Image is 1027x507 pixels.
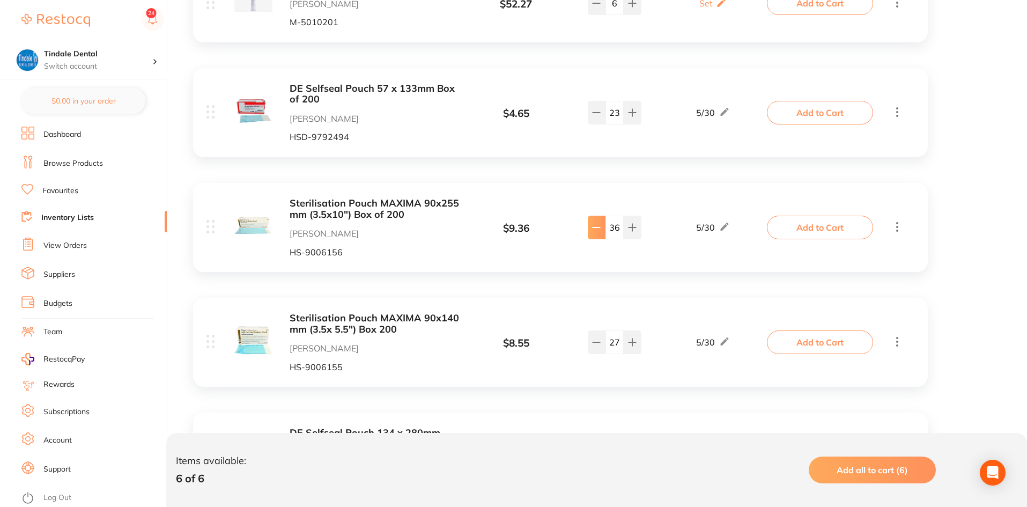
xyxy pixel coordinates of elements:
[290,313,460,335] button: Sterilisation Pouch MAXIMA 90x140 mm (3.5x 5.5") Box 200
[290,362,460,372] p: HS-9006155
[43,407,90,417] a: Subscriptions
[460,337,572,349] div: $ 8.55
[696,336,730,349] div: 5 / 30
[767,216,873,239] button: Add to Cart
[290,428,460,450] button: DE Selfseal Pouch 134 x 280mm Box of 200
[193,68,928,157] div: DE Selfseal Pouch 57 x 133mm Box of 200 [PERSON_NAME] HSD-9792494 $4.65 5/30Add to Cart
[193,183,928,272] div: Sterilisation Pouch MAXIMA 90x255 mm (3.5x10") Box of 200 [PERSON_NAME] HS-9006156 $9.36 5/30Add ...
[696,221,730,234] div: 5 / 30
[43,269,75,280] a: Suppliers
[234,321,272,359] img: NTUuanBn
[43,379,75,390] a: Rewards
[809,457,936,483] button: Add all to cart (6)
[21,8,90,33] a: Restocq Logo
[43,129,81,140] a: Dashboard
[234,92,272,130] img: NDk0LmpwZw
[43,240,87,251] a: View Orders
[234,207,272,245] img: NTYuanBn
[290,343,460,353] p: [PERSON_NAME]
[43,327,62,337] a: Team
[43,435,72,446] a: Account
[43,158,103,169] a: Browse Products
[42,186,78,196] a: Favourites
[460,108,572,120] div: $ 4.65
[43,493,71,503] a: Log Out
[290,132,460,142] p: HSD-9792494
[290,114,460,123] p: [PERSON_NAME]
[193,413,928,502] div: DE Selfseal Pouch 134 x 280mm Box of 200 [PERSON_NAME] HSD-9792150 $15.02 5/30Add to Cart
[290,229,460,238] p: [PERSON_NAME]
[696,106,730,119] div: 5 / 30
[21,88,145,114] button: $0.00 in your order
[193,298,928,387] div: Sterilisation Pouch MAXIMA 90x140 mm (3.5x 5.5") Box 200 [PERSON_NAME] HS-9006155 $8.55 5/30Add t...
[43,298,72,309] a: Budgets
[290,198,460,220] button: Sterilisation Pouch MAXIMA 90x255 mm (3.5x10") Box of 200
[460,223,572,234] div: $ 9.36
[17,49,38,71] img: Tindale Dental
[290,17,460,27] p: M-5010201
[837,465,908,475] span: Add all to cart (6)
[44,61,152,72] p: Switch account
[767,330,873,354] button: Add to Cart
[980,460,1006,486] div: Open Intercom Messenger
[767,101,873,124] button: Add to Cart
[44,49,152,60] h4: Tindale Dental
[21,14,90,27] img: Restocq Logo
[290,83,460,105] button: DE Selfseal Pouch 57 x 133mm Box of 200
[21,353,34,365] img: RestocqPay
[176,472,246,484] p: 6 of 6
[290,247,460,257] p: HS-9006156
[41,212,94,223] a: Inventory Lists
[43,354,85,365] span: RestocqPay
[21,490,164,507] button: Log Out
[176,455,246,467] p: Items available:
[43,464,71,475] a: Support
[21,353,85,365] a: RestocqPay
